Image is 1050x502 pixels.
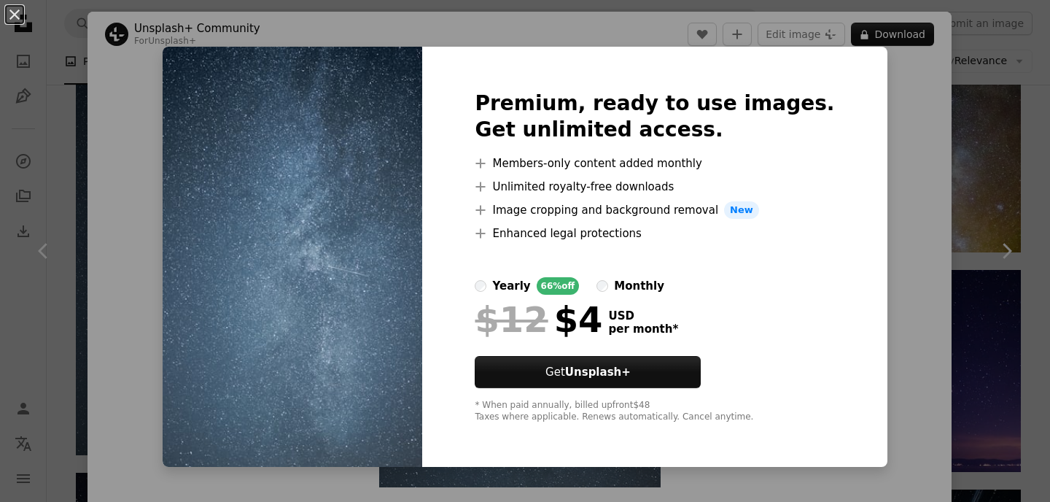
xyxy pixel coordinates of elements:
button: GetUnsplash+ [475,356,701,388]
li: Unlimited royalty-free downloads [475,178,834,196]
div: 66% off [537,277,580,295]
input: monthly [596,280,608,292]
input: yearly66%off [475,280,486,292]
li: Enhanced legal protections [475,225,834,242]
div: yearly [492,277,530,295]
img: premium_photo-1672070779465-4bdecc26b364 [163,47,422,467]
div: * When paid annually, billed upfront $48 Taxes where applicable. Renews automatically. Cancel any... [475,400,834,423]
strong: Unsplash+ [565,366,631,379]
span: New [724,201,759,219]
span: $12 [475,301,548,339]
h2: Premium, ready to use images. Get unlimited access. [475,90,834,143]
span: per month * [608,323,678,336]
li: Members-only content added monthly [475,155,834,172]
div: $4 [475,301,602,339]
li: Image cropping and background removal [475,201,834,219]
span: USD [608,309,678,323]
div: monthly [614,277,664,295]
